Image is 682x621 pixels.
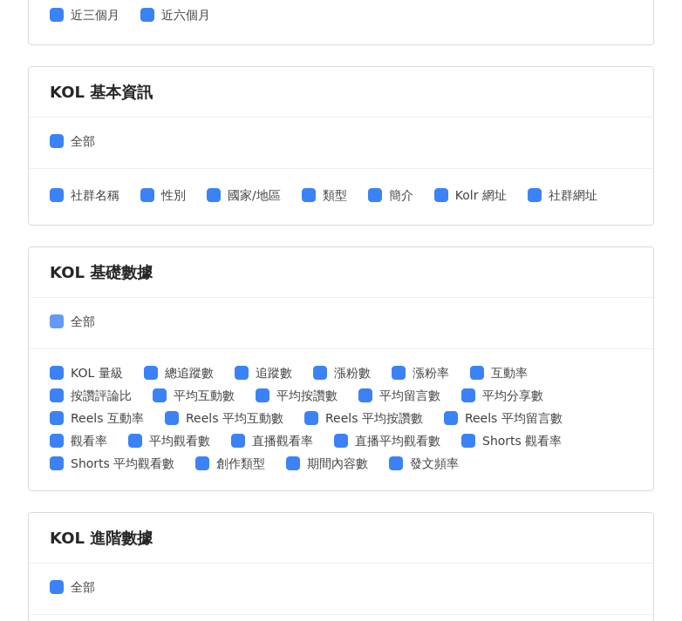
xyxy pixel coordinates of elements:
[403,454,466,473] span: 發文頻率
[300,454,375,473] span: 期間內容數
[158,363,221,382] span: 總追蹤數
[406,363,456,382] span: 漲粉率
[542,186,604,205] span: 社群網址
[64,5,126,24] span: 近三個月
[316,186,354,205] span: 類型
[448,186,514,205] span: Kolr 網址
[221,186,288,205] span: 國家/地區
[348,431,447,450] span: 直播平均觀看數
[64,577,102,597] span: 全部
[458,408,569,428] span: Reels 平均留言數
[382,186,420,205] span: 簡介
[372,386,447,405] span: 平均留言數
[64,363,130,382] span: KOL 量級
[64,408,151,428] span: Reels 互動率
[64,454,181,473] span: Shorts 平均觀看數
[475,386,550,405] span: 平均分享數
[167,386,242,405] span: 平均互動數
[318,408,430,428] span: Reels 平均按讚數
[142,431,217,450] span: 平均觀看數
[245,431,320,450] span: 直播觀看率
[50,527,632,549] div: KOL 進階數據
[64,186,126,205] span: 社群名稱
[269,386,344,405] span: 平均按讚數
[64,386,139,405] span: 按讚評論比
[154,5,217,24] span: 近六個月
[50,261,632,283] div: KOL 基礎數據
[64,132,102,151] span: 全部
[179,408,290,428] span: Reels 平均互動數
[327,363,378,382] span: 漲粉數
[50,81,632,103] div: KOL 基本資訊
[64,312,102,331] span: 全部
[475,431,569,450] span: Shorts 觀看率
[209,454,272,473] span: 創作類型
[484,363,535,382] span: 互動率
[64,431,114,450] span: 觀看率
[249,363,299,382] span: 追蹤數
[154,186,193,205] span: 性別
